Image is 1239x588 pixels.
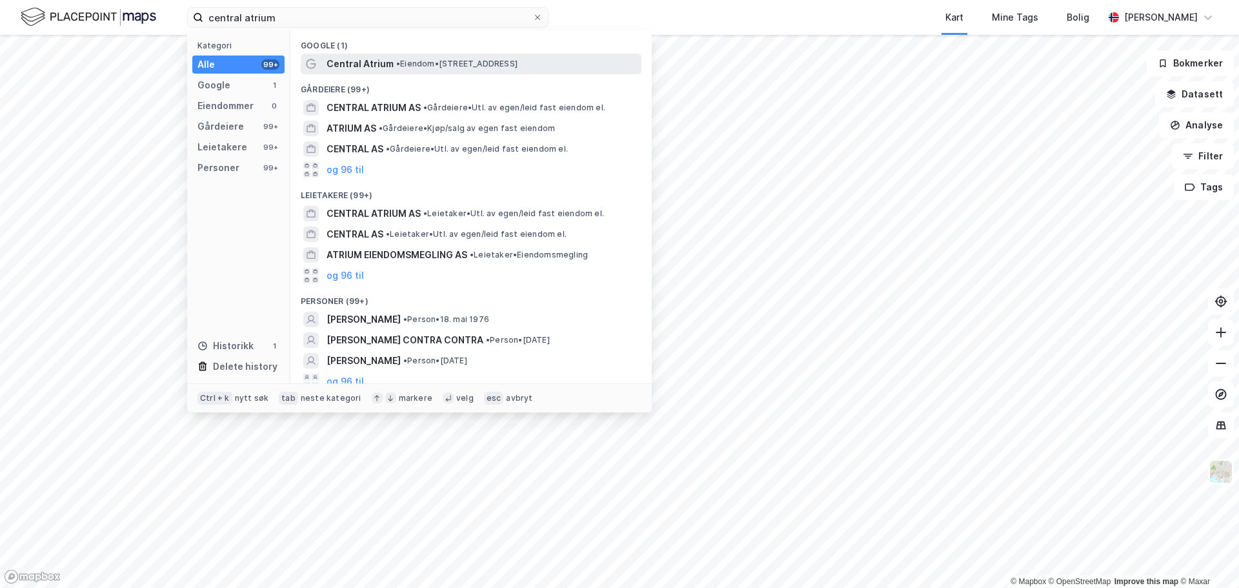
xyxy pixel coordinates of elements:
div: esc [484,392,504,405]
div: Delete history [213,359,277,374]
div: neste kategori [301,393,361,403]
img: Z [1209,460,1233,484]
a: Mapbox homepage [4,569,61,584]
span: Eiendom • [STREET_ADDRESS] [396,59,518,69]
div: Alle [197,57,215,72]
div: 99+ [261,121,279,132]
span: Gårdeiere • Utl. av egen/leid fast eiendom el. [423,103,605,113]
span: Gårdeiere • Utl. av egen/leid fast eiendom el. [386,144,568,154]
div: Kategori [197,41,285,50]
div: velg [456,393,474,403]
span: Central Atrium [327,56,394,72]
button: og 96 til [327,162,364,177]
div: Google [197,77,230,93]
img: logo.f888ab2527a4732fd821a326f86c7f29.svg [21,6,156,28]
span: CENTRAL ATRIUM AS [327,206,421,221]
div: [PERSON_NAME] [1124,10,1198,25]
div: Eiendommer [197,98,254,114]
span: • [403,356,407,365]
span: • [386,144,390,154]
button: og 96 til [327,268,364,283]
span: Leietaker • Eiendomsmegling [470,250,588,260]
span: ATRIUM EIENDOMSMEGLING AS [327,247,467,263]
button: og 96 til [327,374,364,389]
div: 99+ [261,163,279,173]
a: Improve this map [1114,577,1178,586]
button: Datasett [1155,81,1234,107]
div: 0 [269,101,279,111]
div: Bolig [1067,10,1089,25]
span: Leietaker • Utl. av egen/leid fast eiendom el. [423,208,604,219]
span: Person • [DATE] [486,335,550,345]
a: Mapbox [1011,577,1046,586]
span: Person • 18. mai 1976 [403,314,489,325]
div: Mine Tags [992,10,1038,25]
button: Bokmerker [1147,50,1234,76]
div: Gårdeiere [197,119,244,134]
span: • [386,229,390,239]
div: 1 [269,80,279,90]
span: Gårdeiere • Kjøp/salg av egen fast eiendom [379,123,555,134]
div: 99+ [261,142,279,152]
div: Ctrl + k [197,392,232,405]
span: CENTRAL AS [327,141,383,157]
div: Kart [945,10,963,25]
span: • [423,208,427,218]
button: Analyse [1159,112,1234,138]
iframe: Chat Widget [1174,526,1239,588]
span: CENTRAL ATRIUM AS [327,100,421,116]
div: Kontrollprogram for chat [1174,526,1239,588]
div: Historikk [197,338,254,354]
div: 1 [269,341,279,351]
div: Leietakere [197,139,247,155]
button: Filter [1172,143,1234,169]
span: ATRIUM AS [327,121,376,136]
span: CENTRAL AS [327,227,383,242]
div: 99+ [261,59,279,70]
div: Personer [197,160,239,176]
span: • [470,250,474,259]
div: avbryt [506,393,532,403]
span: • [486,335,490,345]
input: Søk på adresse, matrikkel, gårdeiere, leietakere eller personer [203,8,532,27]
span: [PERSON_NAME] CONTRA CONTRA [327,332,483,348]
div: markere [399,393,432,403]
span: [PERSON_NAME] [327,353,401,369]
div: Personer (99+) [290,286,652,309]
span: • [403,314,407,324]
span: • [379,123,383,133]
div: Google (1) [290,30,652,54]
div: Gårdeiere (99+) [290,74,652,97]
span: [PERSON_NAME] [327,312,401,327]
span: Leietaker • Utl. av egen/leid fast eiendom el. [386,229,567,239]
div: nytt søk [235,393,269,403]
div: tab [279,392,298,405]
span: • [396,59,400,68]
button: Tags [1174,174,1234,200]
span: • [423,103,427,112]
span: Person • [DATE] [403,356,467,366]
div: Leietakere (99+) [290,180,652,203]
a: OpenStreetMap [1049,577,1111,586]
